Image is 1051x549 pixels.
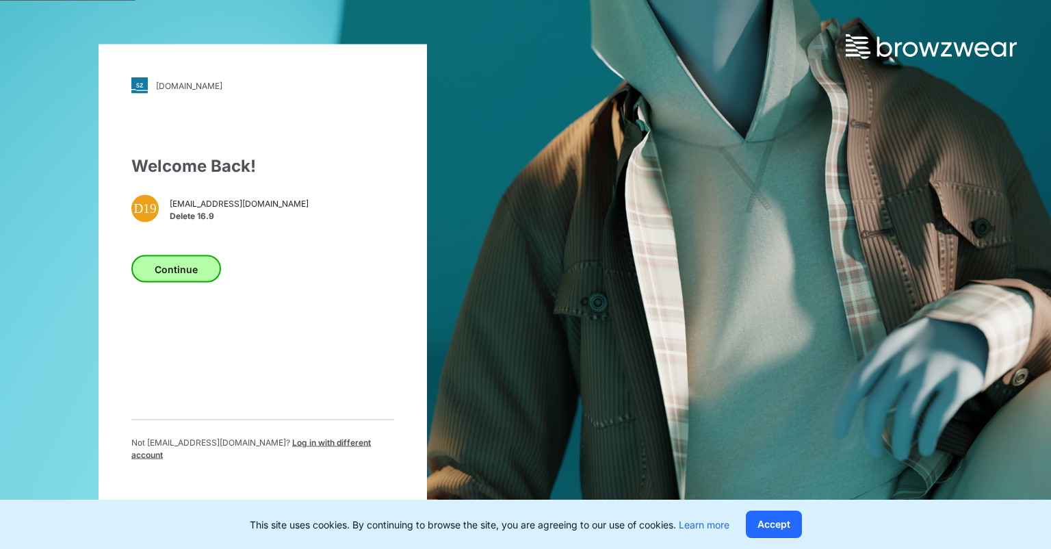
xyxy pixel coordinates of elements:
[131,154,394,179] div: Welcome Back!
[846,34,1017,59] img: browzwear-logo.73288ffb.svg
[131,195,159,222] div: D19
[170,209,309,222] span: Delete 16.9
[131,437,394,461] p: Not [EMAIL_ADDRESS][DOMAIN_NAME] ?
[131,77,394,94] a: [DOMAIN_NAME]
[679,519,729,531] a: Learn more
[170,197,309,209] span: [EMAIL_ADDRESS][DOMAIN_NAME]
[250,518,729,532] p: This site uses cookies. By continuing to browse the site, you are agreeing to our use of cookies.
[131,77,148,94] img: svg+xml;base64,PHN2ZyB3aWR0aD0iMjgiIGhlaWdodD0iMjgiIHZpZXdCb3g9IjAgMCAyOCAyOCIgZmlsbD0ibm9uZSIgeG...
[746,511,802,538] button: Accept
[131,255,221,283] button: Continue
[156,80,222,90] div: [DOMAIN_NAME]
